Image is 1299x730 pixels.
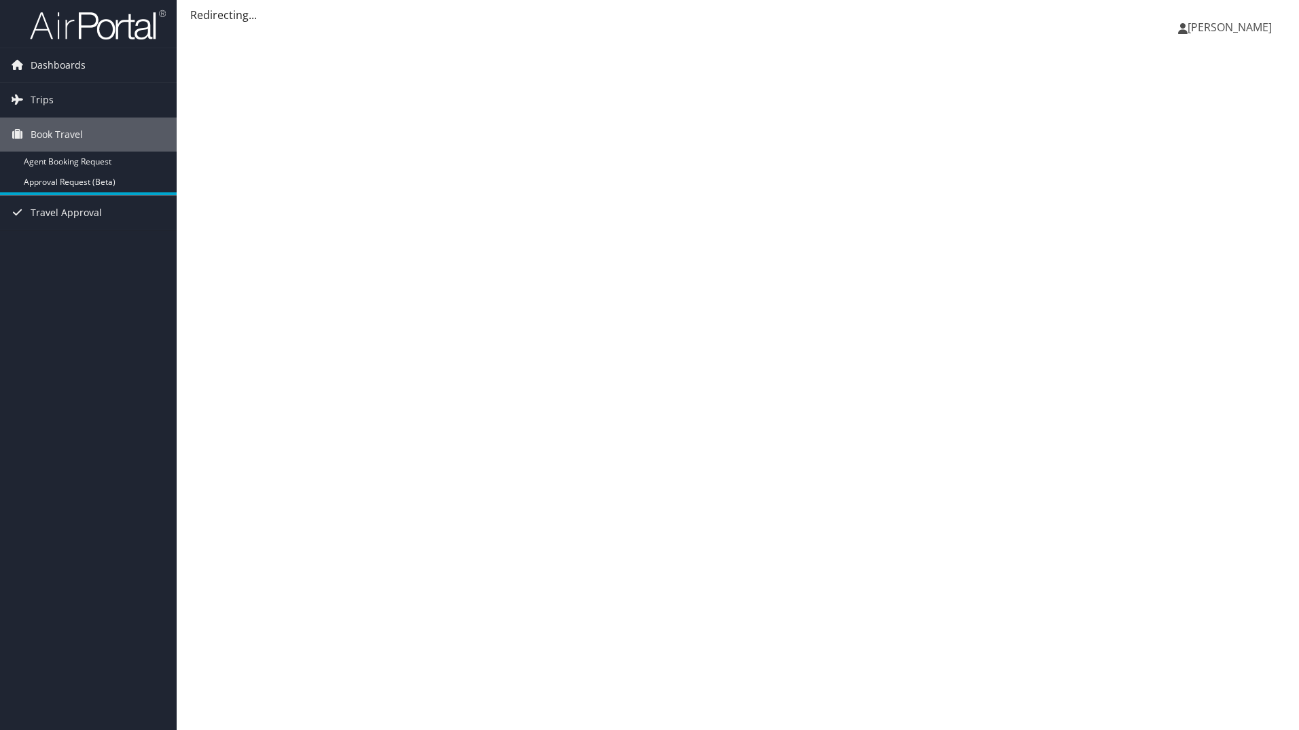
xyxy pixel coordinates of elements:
[31,83,54,117] span: Trips
[30,9,166,41] img: airportal-logo.png
[1178,7,1285,48] a: [PERSON_NAME]
[31,196,102,230] span: Travel Approval
[190,7,1285,23] div: Redirecting...
[31,118,83,152] span: Book Travel
[31,48,86,82] span: Dashboards
[1188,20,1272,35] span: [PERSON_NAME]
